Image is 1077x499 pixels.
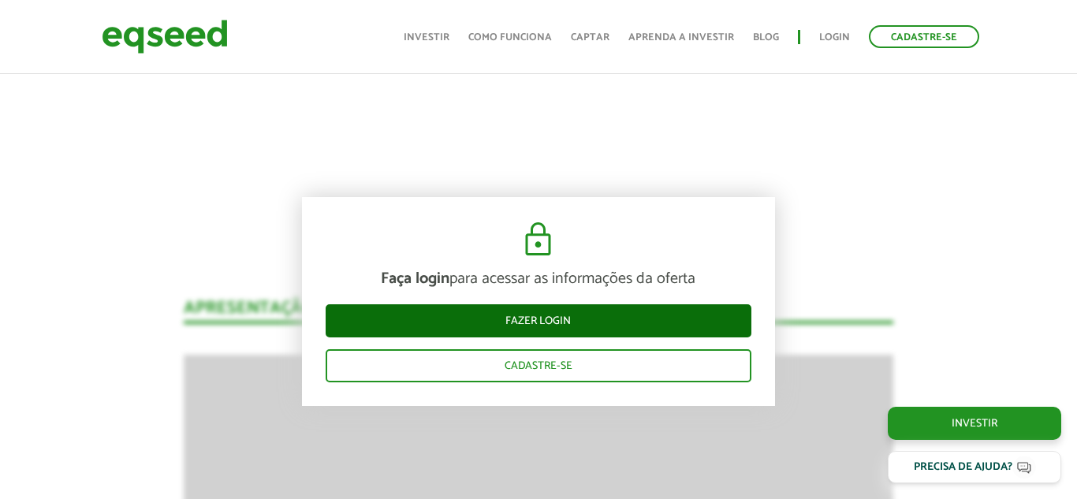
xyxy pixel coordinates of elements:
[102,16,228,58] img: EqSeed
[753,32,779,43] a: Blog
[571,32,609,43] a: Captar
[888,407,1061,440] a: Investir
[381,266,449,292] strong: Faça login
[404,32,449,43] a: Investir
[326,270,751,289] p: para acessar as informações da oferta
[326,304,751,337] a: Fazer login
[326,349,751,382] a: Cadastre-se
[468,32,552,43] a: Como funciona
[519,221,557,259] img: cadeado.svg
[628,32,734,43] a: Aprenda a investir
[819,32,850,43] a: Login
[869,25,979,48] a: Cadastre-se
